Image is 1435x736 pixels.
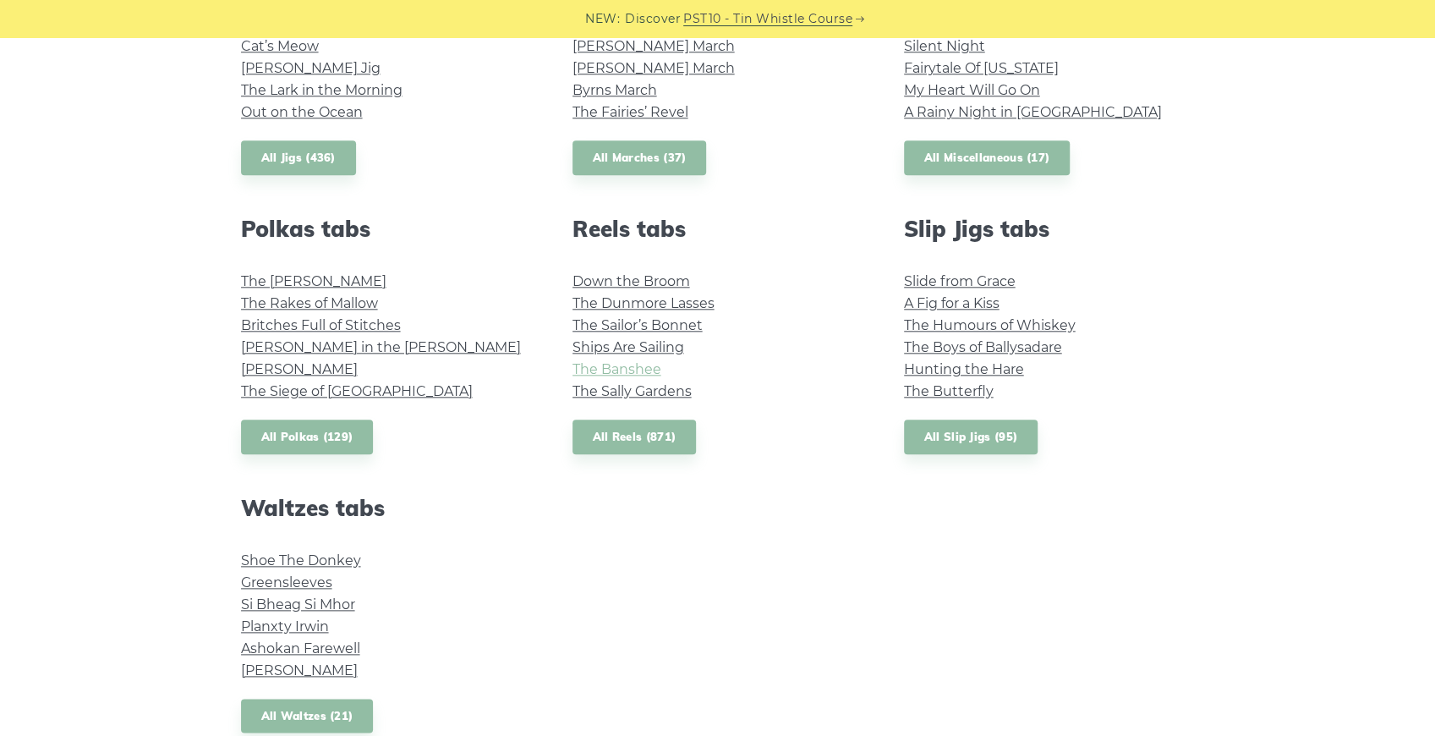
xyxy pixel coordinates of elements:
a: Out on the Ocean [241,104,363,120]
a: The Butterfly [904,383,994,399]
span: Discover [625,9,681,29]
a: The Dunmore Lasses [572,295,715,311]
a: [PERSON_NAME] [241,662,358,678]
h2: Reels tabs [572,216,863,242]
a: Si­ Bheag Si­ Mhor [241,596,355,612]
a: All Jigs (436) [241,140,356,175]
a: All Slip Jigs (95) [904,420,1038,454]
a: Silent Night [904,38,985,54]
a: The Fairies’ Revel [572,104,688,120]
h2: Polkas tabs [241,216,532,242]
a: [PERSON_NAME] March [572,60,735,76]
a: Britches Full of Stitches [241,317,401,333]
a: All Polkas (129) [241,420,374,454]
a: All Waltzes (21) [241,699,374,733]
a: The Rakes of Mallow [241,295,378,311]
a: All Reels (871) [572,420,697,454]
a: Ships Are Sailing [572,339,684,355]
a: [PERSON_NAME] March [572,38,735,54]
a: Planxty Irwin [241,618,329,634]
a: The [PERSON_NAME] [241,273,386,289]
a: The Boys of Ballysadare [904,339,1062,355]
a: Cat’s Meow [241,38,319,54]
a: A Rainy Night in [GEOGRAPHIC_DATA] [904,104,1162,120]
a: [PERSON_NAME] in the [PERSON_NAME] [241,339,521,355]
span: NEW: [585,9,620,29]
a: [PERSON_NAME] [241,361,358,377]
a: Slide from Grace [904,273,1016,289]
a: All Marches (37) [572,140,707,175]
a: Hunting the Hare [904,361,1024,377]
a: PST10 - Tin Whistle Course [683,9,852,29]
a: Shoe The Donkey [241,552,361,568]
a: My Heart Will Go On [904,82,1040,98]
a: The Siege of [GEOGRAPHIC_DATA] [241,383,473,399]
a: All Miscellaneous (17) [904,140,1071,175]
h2: Slip Jigs tabs [904,216,1195,242]
h2: Waltzes tabs [241,495,532,521]
a: Down the Broom [572,273,690,289]
a: Ashokan Farewell [241,640,360,656]
a: The Banshee [572,361,661,377]
a: Byrns March [572,82,657,98]
a: The Lark in the Morning [241,82,403,98]
a: A Fig for a Kiss [904,295,1000,311]
a: The Sailor’s Bonnet [572,317,703,333]
a: Greensleeves [241,574,332,590]
a: Fairytale Of [US_STATE] [904,60,1059,76]
a: [PERSON_NAME] Jig [241,60,381,76]
a: The Sally Gardens [572,383,692,399]
a: The Humours of Whiskey [904,317,1076,333]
